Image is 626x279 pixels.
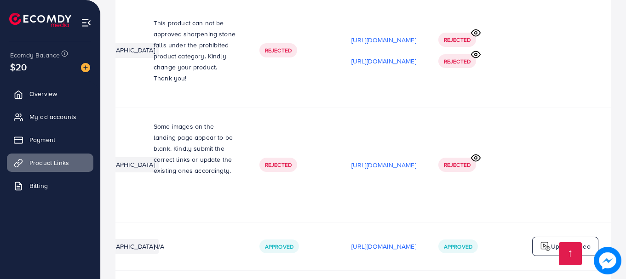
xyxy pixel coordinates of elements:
p: Upload video [551,241,591,252]
span: Billing [29,181,48,190]
span: N/A [154,242,164,251]
span: Approved [444,243,472,251]
a: Billing [7,177,93,195]
span: Rejected [444,161,471,169]
span: Rejected [444,57,471,65]
span: Approved [265,243,293,251]
img: image [594,247,621,274]
span: Ecomdy Balance [10,51,60,60]
li: [GEOGRAPHIC_DATA] [88,43,159,57]
li: [GEOGRAPHIC_DATA] [88,239,159,254]
img: menu [81,17,92,28]
span: Product Links [29,158,69,167]
p: [URL][DOMAIN_NAME] [351,56,416,67]
span: Rejected [444,36,471,44]
p: This product can not be approved sharpening stone falls under the prohibited product category. Ki... [154,17,237,84]
li: [GEOGRAPHIC_DATA] [88,157,159,172]
span: Rejected [265,46,292,54]
p: [URL][DOMAIN_NAME] [351,159,416,171]
a: My ad accounts [7,108,93,126]
p: [URL][DOMAIN_NAME] [351,241,416,252]
a: Payment [7,131,93,149]
p: [URL][DOMAIN_NAME] [351,34,416,46]
a: Overview [7,85,93,103]
img: image [81,63,90,72]
img: logo [540,241,551,252]
span: $20 [10,60,27,74]
a: Product Links [7,154,93,172]
span: My ad accounts [29,112,76,121]
p: Some images on the landing page appear to be blank. Kindly submit the correct links or update the... [154,121,237,176]
span: Payment [29,135,55,144]
img: logo [9,13,71,27]
span: Overview [29,89,57,98]
span: Rejected [265,161,292,169]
